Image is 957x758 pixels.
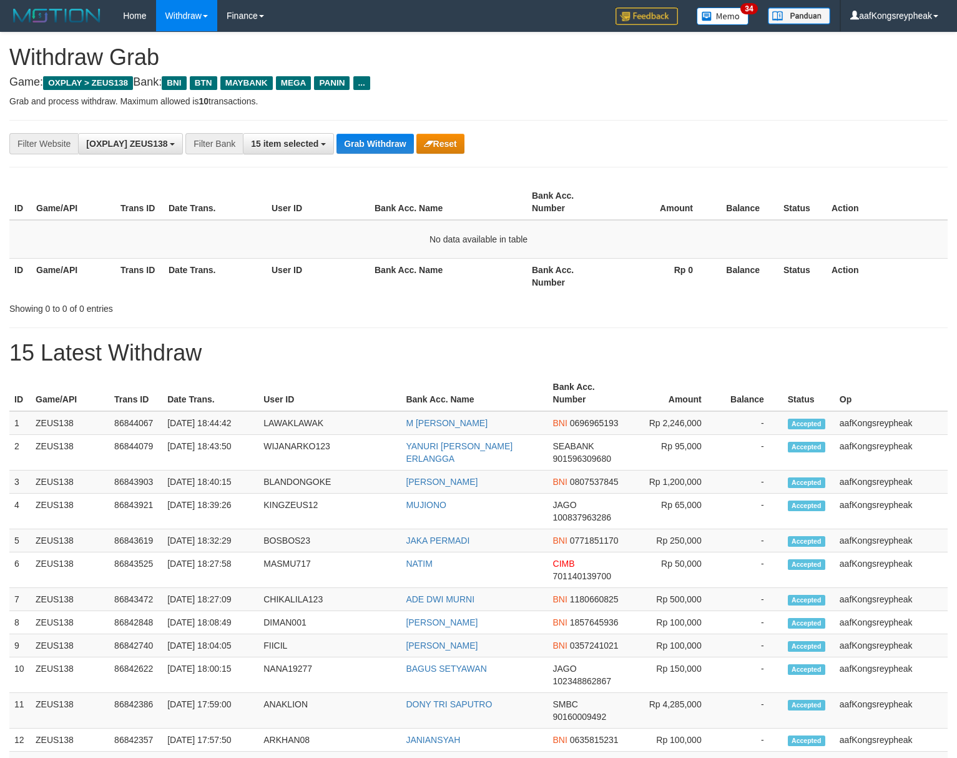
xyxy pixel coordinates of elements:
td: - [720,729,783,752]
span: Accepted [788,736,825,746]
td: 1 [9,411,31,435]
td: 86842357 [109,729,162,752]
td: FIICIL [258,634,401,657]
th: Bank Acc. Name [370,184,527,220]
td: aafKongsreypheak [835,552,948,588]
th: Trans ID [109,376,162,411]
td: aafKongsreypheak [835,588,948,611]
span: MEGA [276,76,312,90]
td: aafKongsreypheak [835,729,948,752]
th: Status [778,184,827,220]
td: ZEUS138 [31,729,109,752]
th: Date Trans. [164,258,267,294]
span: BNI [162,76,186,90]
th: Op [835,376,948,411]
td: - [720,411,783,435]
span: BTN [190,76,217,90]
span: OXPLAY > ZEUS138 [43,76,133,90]
td: ARKHAN08 [258,729,401,752]
td: aafKongsreypheak [835,529,948,552]
td: ZEUS138 [31,435,109,471]
td: WIJANARKO123 [258,435,401,471]
span: 34 [740,3,757,14]
span: Copy 0635815231 to clipboard [570,735,619,745]
span: SEABANK [553,441,594,451]
th: Action [827,184,948,220]
span: Copy 0807537845 to clipboard [570,477,619,487]
span: SMBC [553,699,578,709]
td: ZEUS138 [31,611,109,634]
td: - [720,435,783,471]
th: User ID [267,184,370,220]
td: BOSBOS23 [258,529,401,552]
td: ZEUS138 [31,693,109,729]
p: Grab and process withdraw. Maximum allowed is transactions. [9,95,948,107]
span: 15 item selected [251,139,318,149]
span: Copy 1180660825 to clipboard [570,594,619,604]
td: MASMU717 [258,552,401,588]
img: Button%20Memo.svg [697,7,749,25]
span: [OXPLAY] ZEUS138 [86,139,167,149]
h1: Withdraw Grab [9,45,948,70]
button: [OXPLAY] ZEUS138 [78,133,183,154]
td: Rp 250,000 [627,529,720,552]
th: Bank Acc. Number [527,184,611,220]
span: Accepted [788,595,825,606]
span: MAYBANK [220,76,273,90]
strong: 10 [199,96,209,106]
td: aafKongsreypheak [835,435,948,471]
th: Rp 0 [611,258,712,294]
span: Accepted [788,641,825,652]
td: LAWAKLAWAK [258,411,401,435]
td: 12 [9,729,31,752]
span: BNI [553,418,567,428]
td: 4 [9,494,31,529]
td: [DATE] 18:39:26 [162,494,258,529]
th: Trans ID [115,184,164,220]
td: ZEUS138 [31,494,109,529]
button: Reset [416,134,464,154]
div: Filter Bank [185,133,243,154]
button: Grab Withdraw [336,134,413,154]
a: NATIM [406,559,433,569]
td: aafKongsreypheak [835,693,948,729]
span: Copy 102348862867 to clipboard [553,676,611,686]
td: 86842622 [109,657,162,693]
th: Status [778,258,827,294]
img: Feedback.jpg [616,7,678,25]
td: ZEUS138 [31,552,109,588]
td: ZEUS138 [31,411,109,435]
td: aafKongsreypheak [835,634,948,657]
td: NANA19277 [258,657,401,693]
td: 86843921 [109,494,162,529]
td: Rp 100,000 [627,611,720,634]
a: DONY TRI SAPUTRO [406,699,492,709]
th: Trans ID [115,258,164,294]
th: Balance [712,184,778,220]
td: Rp 2,246,000 [627,411,720,435]
td: - [720,471,783,494]
th: User ID [258,376,401,411]
a: ADE DWI MURNI [406,594,474,604]
th: Bank Acc. Number [548,376,627,411]
th: Bank Acc. Name [401,376,547,411]
td: aafKongsreypheak [835,411,948,435]
td: aafKongsreypheak [835,611,948,634]
span: Accepted [788,700,825,711]
td: aafKongsreypheak [835,494,948,529]
th: Game/API [31,376,109,411]
td: Rp 100,000 [627,729,720,752]
img: panduan.png [768,7,830,24]
span: Accepted [788,442,825,452]
span: Copy 100837963286 to clipboard [553,512,611,522]
th: Action [827,258,948,294]
td: [DATE] 17:59:00 [162,693,258,729]
th: Date Trans. [164,184,267,220]
span: Accepted [788,559,825,570]
td: DIMAN001 [258,611,401,634]
div: Showing 0 to 0 of 0 entries [9,297,390,315]
td: [DATE] 18:40:15 [162,471,258,494]
td: 9 [9,634,31,657]
th: ID [9,258,31,294]
td: aafKongsreypheak [835,657,948,693]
